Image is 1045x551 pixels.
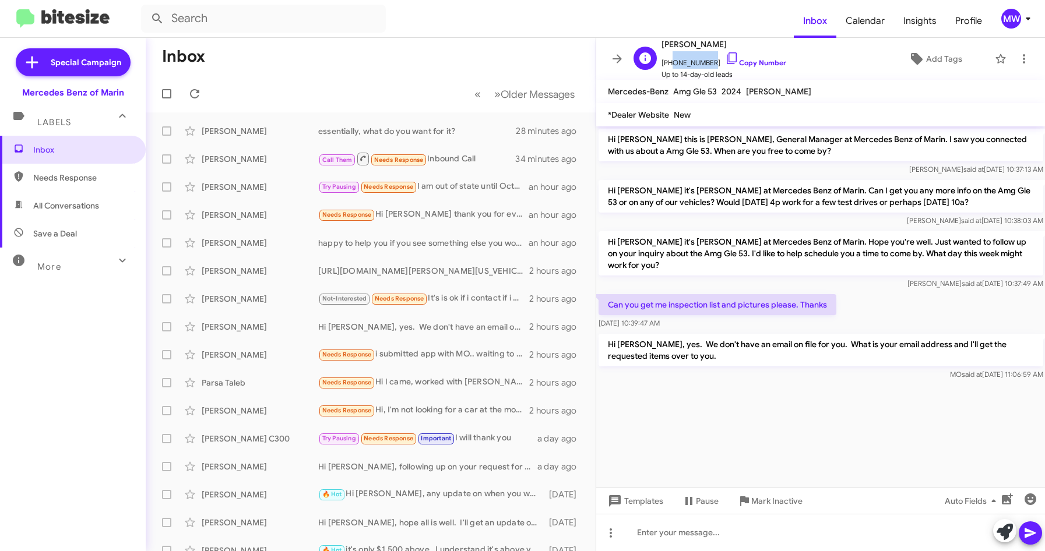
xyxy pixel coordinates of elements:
div: [PERSON_NAME] [202,461,318,472]
div: 2 hours ago [529,293,586,305]
div: Parsa Taleb [202,377,318,388]
span: Templates [606,490,663,511]
a: Profile [946,4,991,38]
div: [URL][DOMAIN_NAME][PERSON_NAME][US_VEHICLE_IDENTIFICATION_NUMBER] [318,265,529,277]
span: Needs Response [322,211,372,218]
div: an hour ago [529,237,586,249]
div: Hi [PERSON_NAME] thank you for everything, but we decided to wait. We will reach out to you soon.... [318,208,529,221]
span: Needs Response [364,183,413,190]
span: All Conversations [33,200,99,211]
div: [PERSON_NAME] [202,405,318,416]
span: Needs Response [364,435,413,442]
span: Older Messages [501,88,575,101]
p: Hi [PERSON_NAME] it's [PERSON_NAME] at Mercedes Benz of Marin. Can I get you any more info on the... [599,180,1043,213]
p: Hi [PERSON_NAME] this is [PERSON_NAME], General Manager at Mercedes Benz of Marin. I saw you conn... [599,129,1043,161]
div: 2 hours ago [529,349,586,361]
div: [PERSON_NAME] [202,517,318,528]
span: More [37,262,61,272]
a: Calendar [836,4,894,38]
div: I will thank you [318,432,537,445]
span: Needs Response [375,295,424,302]
span: [PHONE_NUMBER] [662,51,786,69]
div: [PERSON_NAME] C300 [202,433,318,444]
span: Up to 14-day-old leads [662,69,786,80]
button: Templates [596,490,673,511]
div: 2 hours ago [529,265,586,277]
span: Needs Response [322,379,372,386]
div: essentially, what do you want for it? [318,125,516,137]
span: Save a Deal [33,228,77,239]
div: [DATE] [545,517,586,528]
div: It's is ok if i contact if i have any questions? [318,292,529,305]
span: said at [961,279,981,288]
a: Inbox [794,4,836,38]
a: Copy Number [725,58,786,67]
a: Insights [894,4,946,38]
button: Auto Fields [935,490,1010,511]
span: Try Pausing [322,183,356,190]
span: « [474,87,481,101]
p: Can you get me inspection list and pictures please. Thanks [599,294,836,315]
div: Hi [PERSON_NAME], any update on when you would like to visit [GEOGRAPHIC_DATA]? [318,488,545,501]
span: said at [960,216,981,225]
div: [PERSON_NAME] [202,237,318,249]
div: an hour ago [529,209,586,221]
span: [DATE] 10:39:47 AM [599,319,660,327]
div: [PERSON_NAME] [202,349,318,361]
span: Needs Response [322,351,372,358]
span: New [674,110,691,120]
div: [DATE] [545,489,586,500]
span: said at [963,165,983,174]
input: Search [141,5,386,33]
button: Next [487,82,582,106]
span: *Dealer Website [608,110,669,120]
span: [PERSON_NAME] [746,86,811,97]
div: [PERSON_NAME] [202,125,318,137]
div: MW [1001,9,1021,29]
div: i submitted app with MO.. waiting to hear back first [318,348,529,361]
button: Pause [673,490,728,511]
span: Special Campaign [51,56,121,68]
h1: Inbox [162,47,205,66]
span: Call Them [322,156,353,164]
span: Needs Response [322,407,372,414]
span: Amg Gle 53 [673,86,717,97]
span: [PERSON_NAME] [DATE] 10:37:13 AM [909,165,1043,174]
div: 2 hours ago [529,405,586,416]
span: [PERSON_NAME] [DATE] 10:37:49 AM [907,279,1043,288]
span: [PERSON_NAME] [DATE] 10:38:03 AM [906,216,1043,225]
div: Hi [PERSON_NAME], yes. We don't have an email on file for you. What is your email address and I'l... [318,321,529,333]
div: an hour ago [529,181,586,193]
div: 28 minutes ago [516,125,586,137]
span: Mark Inactive [751,490,803,511]
a: Special Campaign [16,48,131,76]
div: 2 hours ago [529,377,586,388]
span: Needs Response [374,156,424,164]
div: happy to help you if you see something else you would consider [318,237,529,249]
div: [PERSON_NAME] [202,321,318,333]
div: [PERSON_NAME] [202,293,318,305]
div: Inbound Call [318,151,516,166]
span: Needs Response [33,172,132,183]
span: Add Tags [926,48,962,69]
span: 🔥 Hot [322,490,342,498]
div: I am out of state until October But at this time, I think we are picking a Range Rover Thank you ... [318,180,529,193]
span: 2024 [722,86,741,97]
span: Important [421,435,451,442]
button: Previous [467,82,488,106]
div: Hi [PERSON_NAME], following up on your request for assistance. How can I assist you? [318,461,537,472]
span: Pause [696,490,719,511]
p: Hi [PERSON_NAME] it's [PERSON_NAME] at Mercedes Benz of Marin. Hope you're well. Just wanted to f... [599,231,1043,275]
div: [PERSON_NAME] [202,181,318,193]
div: Hi I came, worked with [PERSON_NAME], and I left my sunglasses in the dealership, please let me k... [318,376,529,389]
span: Mercedes-Benz [608,86,668,97]
div: 2 hours ago [529,321,586,333]
span: Not-Interested [322,295,367,302]
div: Hi, I'm not looking for a car at the moment. I will reach back out when I am. Thank you [318,404,529,417]
div: Mercedes Benz of Marin [22,87,124,98]
div: a day ago [537,461,586,472]
button: Mark Inactive [728,490,812,511]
